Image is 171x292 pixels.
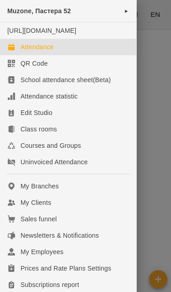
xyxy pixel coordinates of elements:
[21,108,52,117] div: Edit Studio
[7,7,71,15] span: Muzone, Пастера 52
[21,231,99,240] div: Newsletters & Notifications
[21,198,51,207] div: My Clients
[21,264,111,273] div: Prices and Rate Plans Settings
[21,214,57,224] div: Sales funnel
[21,92,78,101] div: Attendance statistic
[21,125,57,134] div: Class rooms
[21,141,81,150] div: Courses and Groups
[21,280,79,289] div: Subscriptions report
[124,7,129,15] span: ►
[21,75,111,84] div: School attendance sheet(Beta)
[7,27,76,34] a: [URL][DOMAIN_NAME]
[21,59,48,68] div: QR Code
[21,157,88,167] div: Uninvoiced Attendance
[21,247,63,256] div: My Employees
[21,182,59,191] div: My Branches
[21,42,54,52] div: Attendance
